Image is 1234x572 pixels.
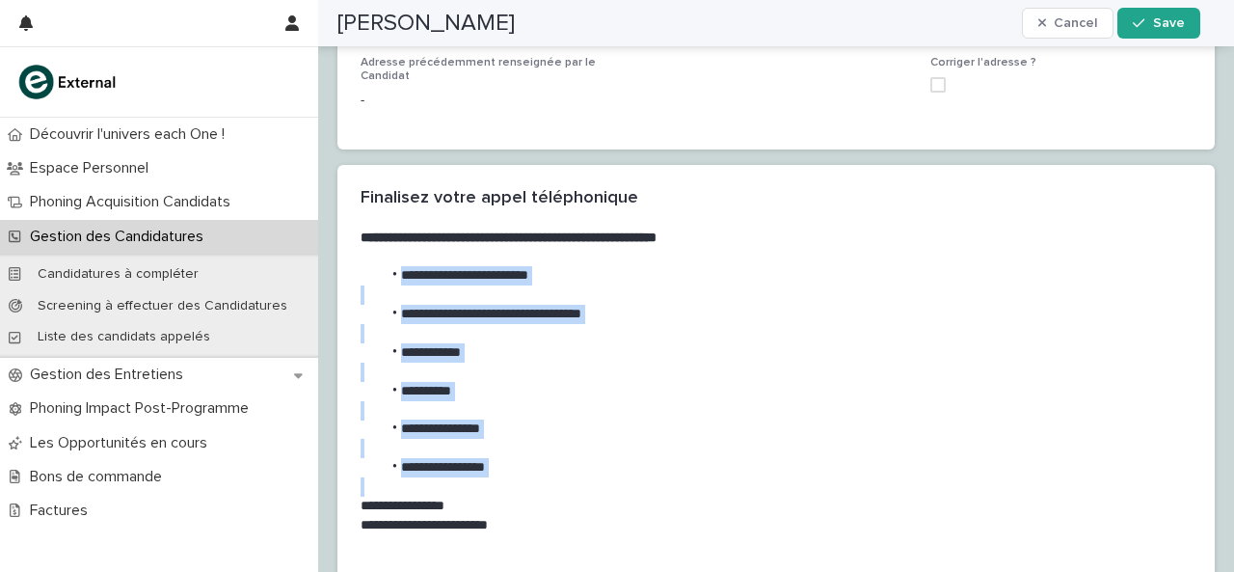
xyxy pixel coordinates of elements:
[15,63,121,101] img: bc51vvfgR2QLHU84CWIQ
[22,399,264,418] p: Phoning Impact Post-Programme
[1153,16,1185,30] span: Save
[22,159,164,177] p: Espace Personnel
[1054,16,1097,30] span: Cancel
[22,366,199,384] p: Gestion des Entretiens
[22,434,223,452] p: Les Opportunités en cours
[22,266,214,283] p: Candidatures à compléter
[22,193,246,211] p: Phoning Acquisition Candidats
[22,125,240,144] p: Découvrir l'univers each One !
[22,502,103,520] p: Factures
[930,57,1036,68] span: Corriger l'adresse ?
[1022,8,1114,39] button: Cancel
[361,91,622,111] p: -
[22,298,303,314] p: Screening à effectuer des Candidatures
[1117,8,1199,39] button: Save
[22,329,226,345] p: Liste des candidats appelés
[337,10,515,38] h2: [PERSON_NAME]
[361,57,596,82] span: Adresse précédemment renseignée par le Candidat
[22,468,177,486] p: Bons de commande
[22,228,219,246] p: Gestion des Candidatures
[361,188,638,209] h2: Finalisez votre appel téléphonique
